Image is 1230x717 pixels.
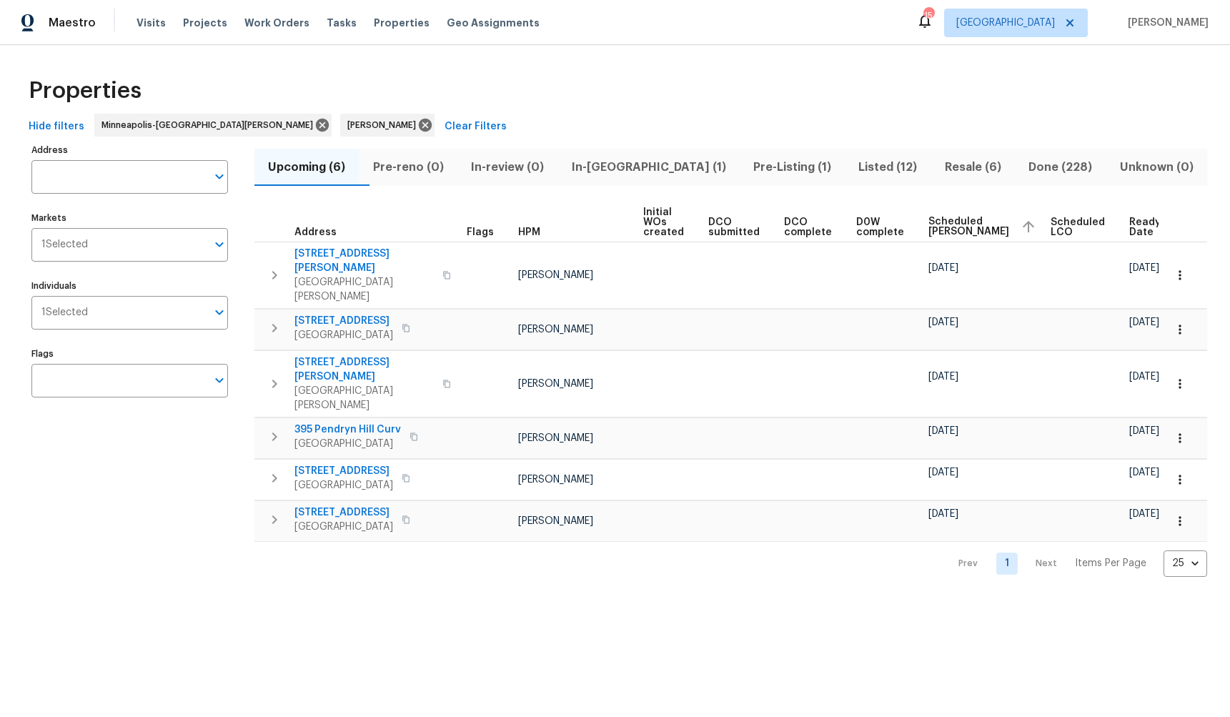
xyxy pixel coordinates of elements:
span: Address [294,227,337,237]
span: Pre-Listing (1) [748,157,836,177]
span: Visits [137,16,166,30]
span: Ready Date [1129,217,1161,237]
span: [DATE] [928,468,958,478]
span: Listed (12) [853,157,922,177]
span: [DATE] [928,317,958,327]
label: Markets [31,214,228,222]
span: Flags [467,227,494,237]
div: 25 [1164,545,1207,582]
a: Goto page 1 [996,553,1018,575]
span: Work Orders [244,16,309,30]
span: Clear Filters [445,118,507,136]
span: Done (228) [1023,157,1097,177]
span: Hide filters [29,118,84,136]
span: [GEOGRAPHIC_DATA] [294,437,401,451]
span: Resale (6) [940,157,1006,177]
span: HPM [518,227,540,237]
span: [GEOGRAPHIC_DATA] [294,328,393,342]
span: 1 Selected [41,307,88,319]
label: Flags [31,350,228,358]
label: Address [31,146,228,154]
span: [GEOGRAPHIC_DATA] [294,478,393,493]
span: [GEOGRAPHIC_DATA][PERSON_NAME] [294,384,434,412]
span: [STREET_ADDRESS] [294,505,393,520]
span: Unknown (0) [1115,157,1199,177]
span: Scheduled [PERSON_NAME] [928,217,1009,237]
span: Properties [29,84,142,98]
span: In-[GEOGRAPHIC_DATA] (1) [566,157,730,177]
p: Items Per Page [1075,556,1146,570]
span: Pre-reno (0) [367,157,448,177]
div: Minneapolis-[GEOGRAPHIC_DATA][PERSON_NAME] [94,114,332,137]
span: D0W complete [856,217,904,237]
span: [GEOGRAPHIC_DATA] [956,16,1055,30]
span: [DATE] [1129,426,1159,436]
span: [PERSON_NAME] [518,516,593,526]
span: [PERSON_NAME] [347,118,422,132]
span: [STREET_ADDRESS] [294,314,393,328]
button: Open [209,167,229,187]
span: [STREET_ADDRESS][PERSON_NAME] [294,247,434,275]
button: Open [209,370,229,390]
span: [DATE] [1129,372,1159,382]
span: Maestro [49,16,96,30]
span: [STREET_ADDRESS] [294,464,393,478]
button: Clear Filters [439,114,512,140]
button: Hide filters [23,114,90,140]
span: In-review (0) [466,157,549,177]
span: [DATE] [928,372,958,382]
nav: Pagination Navigation [945,550,1207,577]
span: [DATE] [928,426,958,436]
span: [STREET_ADDRESS][PERSON_NAME] [294,355,434,384]
span: [PERSON_NAME] [518,270,593,280]
span: [DATE] [1129,263,1159,273]
span: Properties [374,16,430,30]
span: DCO submitted [708,217,760,237]
button: Open [209,234,229,254]
span: Minneapolis-[GEOGRAPHIC_DATA][PERSON_NAME] [101,118,319,132]
span: [GEOGRAPHIC_DATA] [294,520,393,534]
span: DCO complete [784,217,832,237]
span: [DATE] [1129,509,1159,519]
span: [DATE] [928,263,958,273]
span: Tasks [327,18,357,28]
span: [PERSON_NAME] [518,433,593,443]
div: 15 [923,9,933,23]
span: Scheduled LCO [1051,217,1105,237]
button: Open [209,302,229,322]
span: Upcoming (6) [263,157,350,177]
span: Projects [183,16,227,30]
span: [GEOGRAPHIC_DATA][PERSON_NAME] [294,275,434,304]
span: [PERSON_NAME] [1122,16,1209,30]
label: Individuals [31,282,228,290]
span: [DATE] [1129,468,1159,478]
span: Geo Assignments [447,16,540,30]
span: Initial WOs created [643,207,684,237]
span: 395 Pendryn Hill Curv [294,422,401,437]
span: [DATE] [1129,317,1159,327]
span: [PERSON_NAME] [518,325,593,335]
div: [PERSON_NAME] [340,114,435,137]
span: 1 Selected [41,239,88,251]
span: [PERSON_NAME] [518,379,593,389]
span: [DATE] [928,509,958,519]
span: [PERSON_NAME] [518,475,593,485]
